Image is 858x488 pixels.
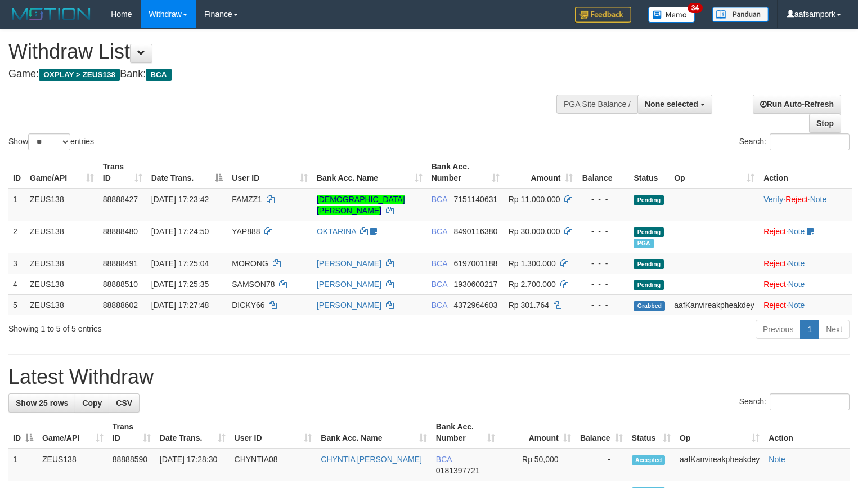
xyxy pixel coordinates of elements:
[770,393,850,410] input: Search:
[146,69,171,81] span: BCA
[312,156,427,189] th: Bank Acc. Name: activate to sort column ascending
[509,280,556,289] span: Rp 2.700.000
[98,156,147,189] th: Trans ID: activate to sort column ascending
[670,156,759,189] th: Op: activate to sort column ascending
[151,195,209,204] span: [DATE] 17:23:42
[763,259,786,268] a: Reject
[8,41,561,63] h1: Withdraw List
[230,417,317,449] th: User ID: activate to sort column ascending
[509,195,560,204] span: Rp 11.000.000
[8,133,94,150] label: Show entries
[634,259,664,269] span: Pending
[432,259,447,268] span: BCA
[763,227,786,236] a: Reject
[25,221,98,253] td: ZEUS138
[8,69,561,80] h4: Game: Bank:
[103,227,138,236] span: 88888480
[753,95,841,114] a: Run Auto-Refresh
[576,449,627,481] td: -
[739,133,850,150] label: Search:
[769,455,785,464] a: Note
[788,301,805,310] a: Note
[453,195,497,204] span: Copy 7151140631 to clipboard
[317,259,381,268] a: [PERSON_NAME]
[432,417,500,449] th: Bank Acc. Number: activate to sort column ascending
[582,226,625,237] div: - - -
[155,417,230,449] th: Date Trans.: activate to sort column ascending
[25,294,98,315] td: ZEUS138
[788,280,805,289] a: Note
[427,156,504,189] th: Bank Acc. Number: activate to sort column ascending
[227,156,312,189] th: User ID: activate to sort column ascending
[582,194,625,205] div: - - -
[317,301,381,310] a: [PERSON_NAME]
[675,449,764,481] td: aafKanvireakpheakdey
[82,399,102,408] span: Copy
[151,259,209,268] span: [DATE] 17:25:04
[151,301,209,310] span: [DATE] 17:27:48
[788,259,805,268] a: Note
[800,320,819,339] a: 1
[8,253,25,274] td: 3
[38,449,108,481] td: ZEUS138
[8,417,38,449] th: ID: activate to sort column descending
[582,258,625,269] div: - - -
[500,417,576,449] th: Amount: activate to sort column ascending
[8,221,25,253] td: 2
[16,399,68,408] span: Show 25 rows
[576,417,627,449] th: Balance: activate to sort column ascending
[25,189,98,221] td: ZEUS138
[432,301,447,310] span: BCA
[763,301,786,310] a: Reject
[788,227,805,236] a: Note
[629,156,670,189] th: Status
[759,156,852,189] th: Action
[108,417,155,449] th: Trans ID: activate to sort column ascending
[8,6,94,23] img: MOTION_logo.png
[770,133,850,150] input: Search:
[634,301,665,311] span: Grabbed
[436,466,480,475] span: Copy 0181397721 to clipboard
[155,449,230,481] td: [DATE] 17:28:30
[759,189,852,221] td: · ·
[8,366,850,388] h1: Latest Withdraw
[575,7,631,23] img: Feedback.jpg
[809,114,841,133] a: Stop
[38,417,108,449] th: Game/API: activate to sort column ascending
[103,280,138,289] span: 88888510
[8,156,25,189] th: ID
[453,280,497,289] span: Copy 1930600217 to clipboard
[627,417,675,449] th: Status: activate to sort column ascending
[632,455,666,465] span: Accepted
[317,280,381,289] a: [PERSON_NAME]
[810,195,827,204] a: Note
[764,417,850,449] th: Action
[670,294,759,315] td: aafKanvireakpheakdey
[232,301,264,310] span: DICKY66
[28,133,70,150] select: Showentries
[453,301,497,310] span: Copy 4372964603 to clipboard
[759,294,852,315] td: ·
[712,7,769,22] img: panduan.png
[8,274,25,294] td: 4
[582,299,625,311] div: - - -
[432,227,447,236] span: BCA
[500,449,576,481] td: Rp 50,000
[739,393,850,410] label: Search:
[675,417,764,449] th: Op: activate to sort column ascending
[75,393,109,413] a: Copy
[316,417,432,449] th: Bank Acc. Name: activate to sort column ascending
[759,221,852,253] td: ·
[648,7,695,23] img: Button%20Memo.svg
[109,393,140,413] a: CSV
[8,319,349,334] div: Showing 1 to 5 of 5 entries
[317,195,405,215] a: [DEMOGRAPHIC_DATA][PERSON_NAME]
[432,195,447,204] span: BCA
[509,227,560,236] span: Rp 30.000.000
[108,449,155,481] td: 88888590
[8,449,38,481] td: 1
[819,320,850,339] a: Next
[232,280,275,289] span: SAMSON78
[103,259,138,268] span: 88888491
[147,156,228,189] th: Date Trans.: activate to sort column descending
